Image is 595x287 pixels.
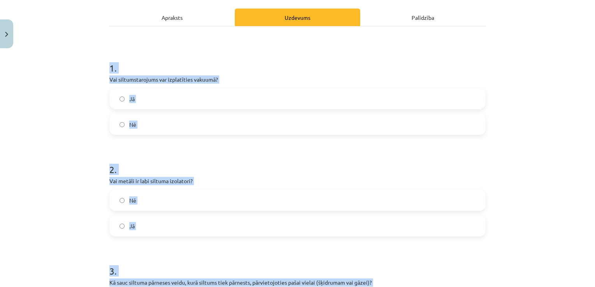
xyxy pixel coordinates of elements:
[109,75,486,84] p: Vai siltumstarojums var izplatīties vakuumā?
[5,32,8,37] img: icon-close-lesson-0947bae3869378f0d4975bcd49f059093ad1ed9edebbc8119c70593378902aed.svg
[129,95,135,103] span: Jā
[109,252,486,276] h1: 3 .
[360,9,486,26] div: Palīdzība
[129,121,136,129] span: Nē
[120,224,125,229] input: Jā
[120,96,125,101] input: Jā
[120,122,125,127] input: Nē
[120,198,125,203] input: Nē
[109,49,486,73] h1: 1 .
[109,278,486,287] p: Kā sauc siltuma pārneses veidu, kurā siltums tiek pārnests, pārvietojoties pašai vielai (šķidruma...
[109,150,486,175] h1: 2 .
[129,222,135,230] span: Jā
[129,196,136,205] span: Nē
[109,177,486,185] p: Vai metāli ir labi siltuma izolatori?
[109,9,235,26] div: Apraksts
[235,9,360,26] div: Uzdevums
